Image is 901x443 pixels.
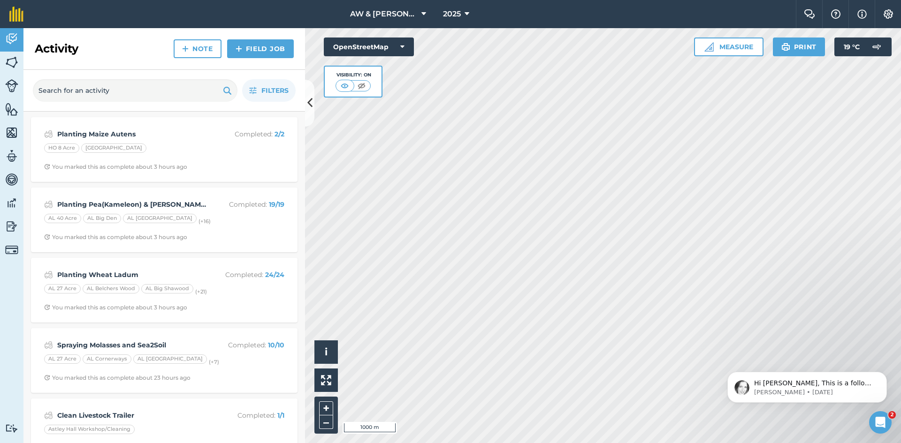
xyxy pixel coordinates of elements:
[81,143,146,153] div: [GEOGRAPHIC_DATA]
[174,39,221,58] a: Note
[857,8,867,20] img: svg+xml;base64,PHN2ZyB4bWxucz0iaHR0cDovL3d3dy53My5vcmcvMjAwMC9zdmciIHdpZHRoPSIxNyIgaGVpZ2h0PSIxNy...
[5,126,18,140] img: svg+xml;base64,PHN2ZyB4bWxucz0iaHR0cDovL3d3dy53My5vcmcvMjAwMC9zdmciIHdpZHRoPSI1NiIgaGVpZ2h0PSI2MC...
[44,425,135,434] div: Astley Hall Workshop/Cleaning
[9,7,23,22] img: fieldmargin Logo
[830,9,841,19] img: A question mark icon
[83,354,131,364] div: AL Cornerways
[44,234,50,240] img: Clock with arrow pointing clockwise
[37,263,292,317] a: Planting Wheat LadumCompleted: 24/24AL 27 AcreAL Belchers WoodAL Big Shawood(+21)Clock with arrow...
[325,346,328,358] span: i
[834,38,892,56] button: 19 °C
[44,269,53,280] img: svg+xml;base64,PD94bWwgdmVyc2lvbj0iMS4wIiBlbmNvZGluZz0idXRmLTgiPz4KPCEtLSBHZW5lcmF0b3I6IEFkb2JlIE...
[5,424,18,433] img: svg+xml;base64,PD94bWwgdmVyc2lvbj0iMS4wIiBlbmNvZGluZz0idXRmLTgiPz4KPCEtLSBHZW5lcmF0b3I6IEFkb2JlIE...
[199,218,211,225] small: (+ 16 )
[44,304,187,311] div: You marked this as complete about 3 hours ago
[888,411,896,419] span: 2
[350,8,418,20] span: AW & [PERSON_NAME] & Son
[44,128,53,140] img: svg+xml;base64,PD94bWwgdmVyc2lvbj0iMS4wIiBlbmNvZGluZz0idXRmLTgiPz4KPCEtLSBHZW5lcmF0b3I6IEFkb2JlIE...
[869,411,892,434] iframe: Intercom live chat
[44,339,53,351] img: svg+xml;base64,PD94bWwgdmVyc2lvbj0iMS4wIiBlbmNvZGluZz0idXRmLTgiPz4KPCEtLSBHZW5lcmF0b3I6IEFkb2JlIE...
[269,200,284,209] strong: 19 / 19
[242,79,296,102] button: Filters
[44,354,81,364] div: AL 27 Acre
[261,85,289,96] span: Filters
[443,8,461,20] span: 2025
[123,214,197,223] div: AL [GEOGRAPHIC_DATA]
[44,164,50,170] img: Clock with arrow pointing clockwise
[44,199,53,210] img: svg+xml;base64,PD94bWwgdmVyc2lvbj0iMS4wIiBlbmNvZGluZz0idXRmLTgiPz4KPCEtLSBHZW5lcmF0b3I6IEFkb2JlIE...
[195,288,207,295] small: (+ 21 )
[44,143,79,153] div: HO 8 Acre
[210,199,284,210] p: Completed :
[321,375,331,385] img: Four arrows, one pointing top left, one top right, one bottom right and the last bottom left
[83,284,139,293] div: AL Belchers Wood
[44,214,81,223] div: AL 40 Acre
[57,270,206,280] strong: Planting Wheat Ladum
[844,38,860,56] span: 19 ° C
[319,415,333,429] button: –
[210,410,284,420] p: Completed :
[44,233,187,241] div: You marked this as complete about 3 hours ago
[5,219,18,233] img: svg+xml;base64,PD94bWwgdmVyc2lvbj0iMS4wIiBlbmNvZGluZz0idXRmLTgiPz4KPCEtLSBHZW5lcmF0b3I6IEFkb2JlIE...
[867,38,886,56] img: svg+xml;base64,PD94bWwgdmVyc2lvbj0iMS4wIiBlbmNvZGluZz0idXRmLTgiPz4KPCEtLSBHZW5lcmF0b3I6IEFkb2JlIE...
[5,102,18,116] img: svg+xml;base64,PHN2ZyB4bWxucz0iaHR0cDovL3d3dy53My5vcmcvMjAwMC9zdmciIHdpZHRoPSI1NiIgaGVpZ2h0PSI2MC...
[356,81,367,90] img: svg+xml;base64,PHN2ZyB4bWxucz0iaHR0cDovL3d3dy53My5vcmcvMjAwMC9zdmciIHdpZHRoPSI1MCIgaGVpZ2h0PSI0MC...
[210,270,284,280] p: Completed :
[236,43,242,54] img: svg+xml;base64,PHN2ZyB4bWxucz0iaHR0cDovL3d3dy53My5vcmcvMjAwMC9zdmciIHdpZHRoPSIxNCIgaGVpZ2h0PSIyNC...
[227,39,294,58] a: Field Job
[44,284,81,293] div: AL 27 Acre
[209,359,219,365] small: (+ 7 )
[133,354,207,364] div: AL [GEOGRAPHIC_DATA]
[57,340,206,350] strong: Spraying Molasses and Sea2Soil
[704,42,714,52] img: Ruler icon
[5,79,18,92] img: svg+xml;base64,PD94bWwgdmVyc2lvbj0iMS4wIiBlbmNvZGluZz0idXRmLTgiPz4KPCEtLSBHZW5lcmF0b3I6IEFkb2JlIE...
[57,199,206,210] strong: Planting Pea(Kameleon) & [PERSON_NAME](Laureate)
[44,410,53,421] img: svg+xml;base64,PD94bWwgdmVyc2lvbj0iMS4wIiBlbmNvZGluZz0idXRmLTgiPz4KPCEtLSBHZW5lcmF0b3I6IEFkb2JlIE...
[773,38,825,56] button: Print
[314,340,338,364] button: i
[324,38,414,56] button: OpenStreetMap
[713,352,901,418] iframe: Intercom notifications message
[83,214,121,223] div: AL Big Den
[33,79,237,102] input: Search for an activity
[5,196,18,210] img: svg+xml;base64,PD94bWwgdmVyc2lvbj0iMS4wIiBlbmNvZGluZz0idXRmLTgiPz4KPCEtLSBHZW5lcmF0b3I6IEFkb2JlIE...
[694,38,764,56] button: Measure
[339,81,351,90] img: svg+xml;base64,PHN2ZyB4bWxucz0iaHR0cDovL3d3dy53My5vcmcvMjAwMC9zdmciIHdpZHRoPSI1MCIgaGVpZ2h0PSI0MC...
[37,123,292,176] a: Planting Maize AutensCompleted: 2/2HO 8 Acre[GEOGRAPHIC_DATA]Clock with arrow pointing clockwiseY...
[277,411,284,420] strong: 1 / 1
[268,341,284,349] strong: 10 / 10
[37,334,292,387] a: Spraying Molasses and Sea2SoilCompleted: 10/10AL 27 AcreAL CornerwaysAL [GEOGRAPHIC_DATA](+7)Cloc...
[44,163,187,171] div: You marked this as complete about 3 hours ago
[57,410,206,420] strong: Clean Livestock Trailer
[57,129,206,139] strong: Planting Maize Autens
[804,9,815,19] img: Two speech bubbles overlapping with the left bubble in the forefront
[210,340,284,350] p: Completed :
[5,243,18,256] img: svg+xml;base64,PD94bWwgdmVyc2lvbj0iMS4wIiBlbmNvZGluZz0idXRmLTgiPz4KPCEtLSBHZW5lcmF0b3I6IEFkb2JlIE...
[319,401,333,415] button: +
[35,41,78,56] h2: Activity
[223,85,232,96] img: svg+xml;base64,PHN2ZyB4bWxucz0iaHR0cDovL3d3dy53My5vcmcvMjAwMC9zdmciIHdpZHRoPSIxOSIgaGVpZ2h0PSIyNC...
[336,71,371,79] div: Visibility: On
[44,375,50,381] img: Clock with arrow pointing clockwise
[5,32,18,46] img: svg+xml;base64,PD94bWwgdmVyc2lvbj0iMS4wIiBlbmNvZGluZz0idXRmLTgiPz4KPCEtLSBHZW5lcmF0b3I6IEFkb2JlIE...
[141,284,193,293] div: AL Big Shawood
[37,193,292,247] a: Planting Pea(Kameleon) & [PERSON_NAME](Laureate)Completed: 19/19AL 40 AcreAL Big DenAL [GEOGRAPHI...
[265,270,284,279] strong: 24 / 24
[275,130,284,138] strong: 2 / 2
[781,41,790,53] img: svg+xml;base64,PHN2ZyB4bWxucz0iaHR0cDovL3d3dy53My5vcmcvMjAwMC9zdmciIHdpZHRoPSIxOSIgaGVpZ2h0PSIyNC...
[44,304,50,310] img: Clock with arrow pointing clockwise
[5,173,18,187] img: svg+xml;base64,PD94bWwgdmVyc2lvbj0iMS4wIiBlbmNvZGluZz0idXRmLTgiPz4KPCEtLSBHZW5lcmF0b3I6IEFkb2JlIE...
[5,149,18,163] img: svg+xml;base64,PD94bWwgdmVyc2lvbj0iMS4wIiBlbmNvZGluZz0idXRmLTgiPz4KPCEtLSBHZW5lcmF0b3I6IEFkb2JlIE...
[182,43,189,54] img: svg+xml;base64,PHN2ZyB4bWxucz0iaHR0cDovL3d3dy53My5vcmcvMjAwMC9zdmciIHdpZHRoPSIxNCIgaGVpZ2h0PSIyNC...
[883,9,894,19] img: A cog icon
[44,374,191,382] div: You marked this as complete about 23 hours ago
[210,129,284,139] p: Completed :
[5,55,18,69] img: svg+xml;base64,PHN2ZyB4bWxucz0iaHR0cDovL3d3dy53My5vcmcvMjAwMC9zdmciIHdpZHRoPSI1NiIgaGVpZ2h0PSI2MC...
